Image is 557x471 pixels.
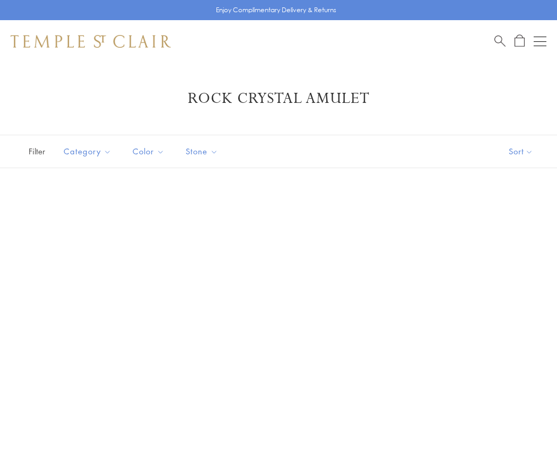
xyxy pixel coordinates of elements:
[515,34,525,48] a: Open Shopping Bag
[180,145,226,158] span: Stone
[494,34,506,48] a: Search
[485,135,557,168] button: Show sort by
[178,139,226,163] button: Stone
[125,139,172,163] button: Color
[534,35,546,48] button: Open navigation
[11,35,171,48] img: Temple St. Clair
[27,89,530,108] h1: Rock Crystal Amulet
[127,145,172,158] span: Color
[58,145,119,158] span: Category
[56,139,119,163] button: Category
[216,5,336,15] p: Enjoy Complimentary Delivery & Returns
